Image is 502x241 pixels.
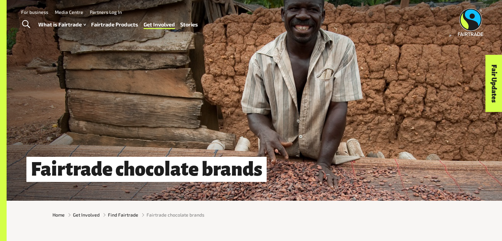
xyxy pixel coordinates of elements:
[73,211,100,218] a: Get Involved
[52,211,65,218] a: Home
[38,20,86,29] a: What is Fairtrade
[458,8,484,36] img: Fairtrade Australia New Zealand logo
[26,157,267,182] h1: Fairtrade chocolate brands
[144,20,175,29] a: Get Involved
[91,20,138,29] a: Fairtrade Products
[180,20,198,29] a: Stories
[147,211,204,218] span: Fairtrade chocolate brands
[55,9,83,15] a: Media Centre
[90,9,122,15] a: Partners Log In
[21,9,48,15] a: For business
[108,211,138,218] a: Find Fairtrade
[18,16,34,33] a: Toggle Search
